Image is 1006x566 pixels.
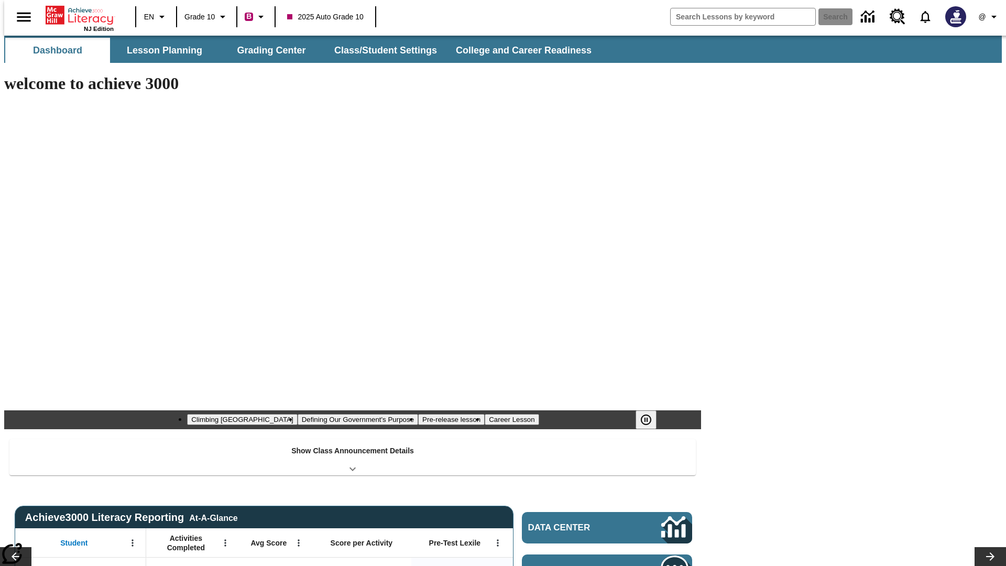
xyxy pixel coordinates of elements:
button: Boost Class color is violet red. Change class color [240,7,271,26]
img: Avatar [945,6,966,27]
span: EN [144,12,154,23]
button: Select a new avatar [939,3,972,30]
button: Slide 3 Pre-release lesson [418,414,485,425]
div: At-A-Glance [189,511,237,523]
button: Open Menu [125,535,140,551]
a: Notifications [912,3,939,30]
button: Profile/Settings [972,7,1006,26]
div: Home [46,4,114,32]
span: @ [978,12,986,23]
button: Open Menu [217,535,233,551]
span: B [246,10,251,23]
button: Class/Student Settings [326,38,445,63]
span: Grade 10 [184,12,215,23]
button: Grade: Grade 10, Select a grade [180,7,233,26]
button: Grading Center [219,38,324,63]
button: Lesson Planning [112,38,217,63]
button: Language: EN, Select a language [139,7,173,26]
button: Dashboard [5,38,110,63]
div: SubNavbar [4,36,1002,63]
a: Data Center [522,512,692,543]
h1: welcome to achieve 3000 [4,74,701,93]
div: Show Class Announcement Details [9,439,696,475]
span: Student [60,538,88,548]
div: SubNavbar [4,38,601,63]
span: Pre-Test Lexile [429,538,481,548]
p: Show Class Announcement Details [291,445,414,456]
span: Achieve3000 Literacy Reporting [25,511,238,524]
span: NJ Edition [84,26,114,32]
span: Activities Completed [151,534,221,552]
div: Pause [636,410,667,429]
span: Avg Score [250,538,287,548]
span: Score per Activity [331,538,393,548]
button: Pause [636,410,657,429]
button: Open side menu [8,2,39,32]
button: Lesson carousel, Next [975,547,1006,566]
button: Open Menu [291,535,307,551]
input: search field [671,8,815,25]
a: Data Center [855,3,883,31]
a: Home [46,5,114,26]
button: College and Career Readiness [447,38,600,63]
button: Slide 1 Climbing Mount Tai [187,414,297,425]
a: Resource Center, Will open in new tab [883,3,912,31]
span: 2025 Auto Grade 10 [287,12,363,23]
button: Slide 2 Defining Our Government's Purpose [298,414,418,425]
button: Open Menu [490,535,506,551]
span: Data Center [528,523,626,533]
button: Slide 4 Career Lesson [485,414,539,425]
